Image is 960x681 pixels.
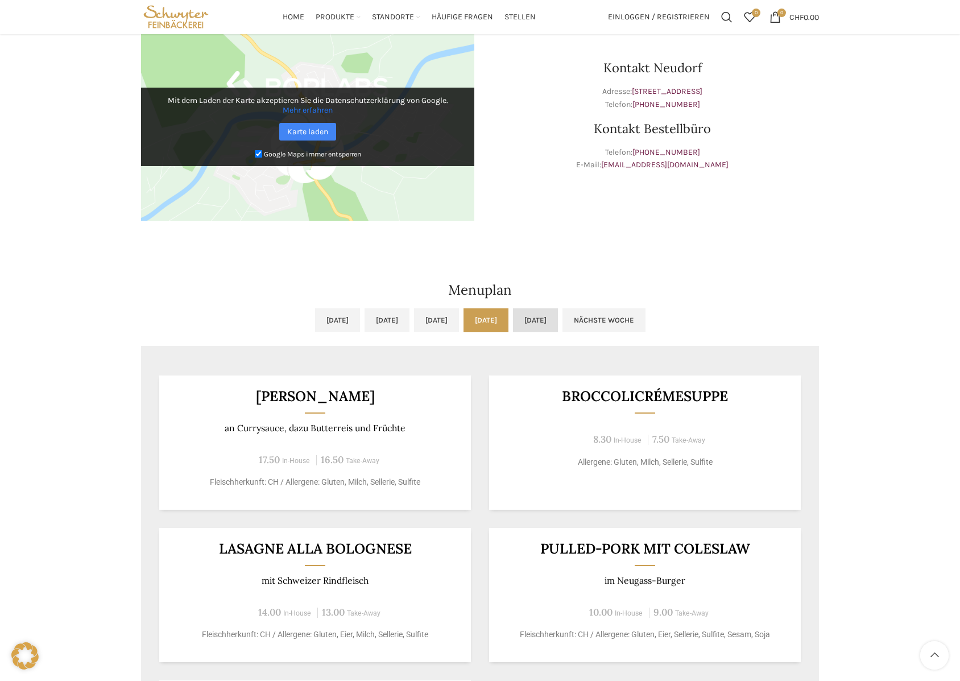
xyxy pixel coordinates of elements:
[149,96,466,115] p: Mit dem Laden der Karte akzeptieren Sie die Datenschutzerklärung von Google.
[608,13,710,21] span: Einloggen / Registrieren
[764,6,825,28] a: 0 CHF0.00
[632,86,702,96] a: [STREET_ADDRESS]
[486,61,819,74] h3: Kontakt Neudorf
[504,6,536,28] a: Stellen
[789,12,819,22] bdi: 0.00
[283,12,304,23] span: Home
[602,6,715,28] a: Einloggen / Registrieren
[675,609,709,617] span: Take-Away
[562,308,645,332] a: Nächste Woche
[316,6,361,28] a: Produkte
[173,476,457,488] p: Fleischherkunft: CH / Allergene: Gluten, Milch, Sellerie, Sulfite
[365,308,409,332] a: [DATE]
[503,575,787,586] p: im Neugass-Burger
[432,6,493,28] a: Häufige Fragen
[316,12,354,23] span: Produkte
[715,6,738,28] a: Suchen
[264,150,361,158] small: Google Maps immer entsperren
[672,436,705,444] span: Take-Away
[259,453,280,466] span: 17.50
[173,423,457,434] p: an Currysauce, dazu Butterreis und Früchte
[283,6,304,28] a: Home
[255,150,262,158] input: Google Maps immer entsperren
[777,9,786,17] span: 0
[282,457,310,465] span: In-House
[258,606,281,618] span: 14.00
[486,146,819,172] p: Telefon: E-Mail:
[789,12,804,22] span: CHF
[141,283,819,297] h2: Menuplan
[322,606,345,618] span: 13.00
[593,433,611,445] span: 8.30
[504,12,536,23] span: Stellen
[372,6,420,28] a: Standorte
[432,12,493,23] span: Häufige Fragen
[141,11,211,21] a: Site logo
[652,433,669,445] span: 7.50
[283,609,311,617] span: In-House
[347,609,380,617] span: Take-Away
[632,147,700,157] a: [PHONE_NUMBER]
[513,308,558,332] a: [DATE]
[217,6,602,28] div: Main navigation
[173,542,457,556] h3: LASAGNE ALLA BOLOGNESE
[653,606,673,618] span: 9.00
[346,457,379,465] span: Take-Away
[503,629,787,641] p: Fleischherkunft: CH / Allergene: Gluten, Eier, Sellerie, Sulfite, Sesam, Soja
[614,436,642,444] span: In-House
[486,122,819,135] h3: Kontakt Bestellbüro
[283,105,333,115] a: Mehr erfahren
[372,12,414,23] span: Standorte
[632,100,700,109] a: [PHONE_NUMBER]
[601,160,729,170] a: [EMAIL_ADDRESS][DOMAIN_NAME]
[752,9,760,17] span: 0
[738,6,761,28] a: 0
[315,308,360,332] a: [DATE]
[920,641,949,670] a: Scroll to top button
[503,389,787,403] h3: Broccolicrémesuppe
[173,575,457,586] p: mit Schweizer Rindfleisch
[279,123,336,141] a: Karte laden
[486,85,819,111] p: Adresse: Telefon:
[321,453,344,466] span: 16.50
[414,308,459,332] a: [DATE]
[615,609,643,617] span: In-House
[173,389,457,403] h3: [PERSON_NAME]
[464,308,508,332] a: [DATE]
[503,542,787,556] h3: Pulled-Pork mit Coleslaw
[173,629,457,641] p: Fleischherkunft: CH / Allergene: Gluten, Eier, Milch, Sellerie, Sulfite
[589,606,613,618] span: 10.00
[503,456,787,468] p: Allergene: Gluten, Milch, Sellerie, Sulfite
[738,6,761,28] div: Meine Wunschliste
